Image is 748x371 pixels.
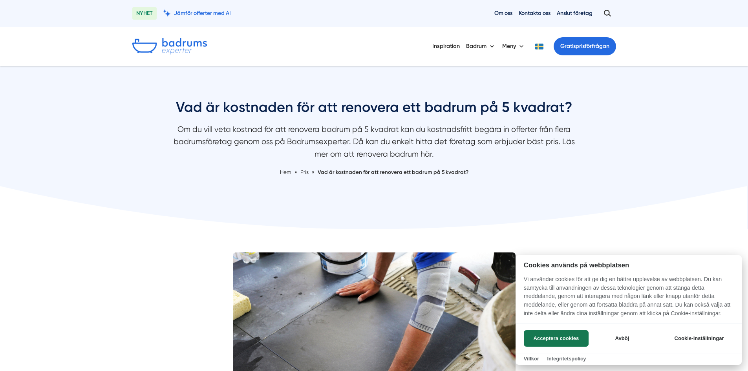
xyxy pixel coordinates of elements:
button: Avböj [591,330,653,347]
h2: Cookies används på webbplatsen [516,261,742,269]
a: Villkor [524,356,539,362]
p: Vi använder cookies för att ge dig en bättre upplevelse av webbplatsen. Du kan samtycka till anvä... [516,275,742,323]
button: Cookie-inställningar [665,330,733,347]
a: Integritetspolicy [547,356,586,362]
button: Acceptera cookies [524,330,589,347]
